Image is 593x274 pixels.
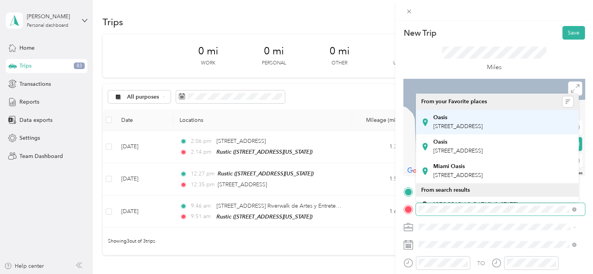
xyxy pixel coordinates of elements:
span: [GEOGRAPHIC_DATA][US_STATE], [GEOGRAPHIC_DATA] [433,201,574,215]
p: Miles [487,62,502,72]
strong: Miami Oasis [433,163,465,170]
strong: Oasis [433,114,447,121]
a: Abrir esta área en Google Maps (se abre en una ventana nueva) [405,166,431,176]
p: New Trip [403,28,436,38]
span: From your Favorite places [421,98,487,105]
span: [STREET_ADDRESS] [433,147,483,154]
span: From search results [421,187,470,193]
span: [STREET_ADDRESS] [433,172,483,179]
iframe: Everlance-gr Chat Button Frame [549,231,593,274]
div: TO [477,259,485,267]
span: [STREET_ADDRESS] [433,123,483,130]
strong: Oasis [433,139,447,146]
img: Google [405,166,431,176]
button: Save [562,26,585,40]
